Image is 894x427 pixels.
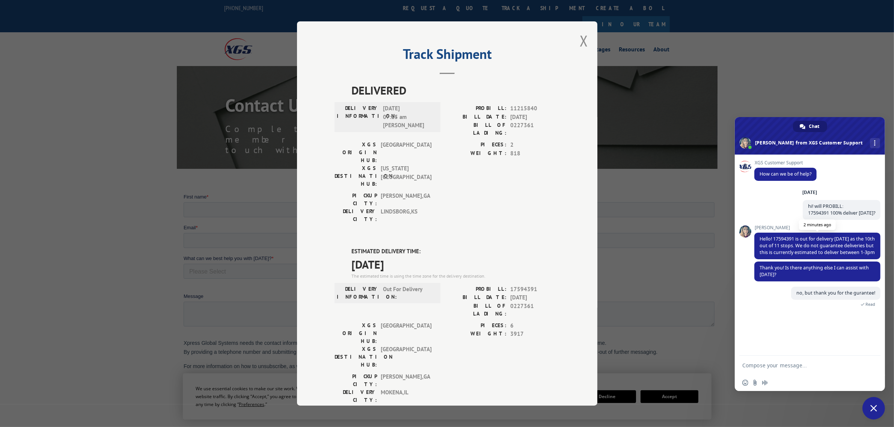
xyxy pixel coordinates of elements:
[803,190,817,195] div: [DATE]
[351,247,560,256] label: ESTIMATED DELIVERY TIME:
[381,372,431,388] span: [PERSON_NAME] , GA
[447,104,507,113] label: PROBILL:
[510,330,560,338] span: 3917
[754,225,880,230] span: [PERSON_NAME]
[760,265,869,278] span: Thank you! Is there anything else I can assist with [DATE]?
[267,32,299,37] span: Phone number
[742,362,861,369] textarea: Compose your message...
[510,321,560,330] span: 6
[447,302,507,317] label: BILL OF LADING:
[447,285,507,293] label: PROBILL:
[510,141,560,149] span: 2
[760,171,811,177] span: How can we be of help?
[510,149,560,158] span: 818
[754,160,817,165] span: XGS Customer Support
[809,121,820,132] span: Chat
[510,293,560,302] span: [DATE]
[335,372,377,388] label: PICKUP CITY:
[447,121,507,137] label: BILL OF LADING:
[351,272,560,279] div: The estimated time is using the time zone for the delivery destination.
[337,285,379,301] label: DELIVERY INFORMATION:
[762,380,768,386] span: Audio message
[351,256,560,272] span: [DATE]
[267,1,290,6] span: Last name
[381,207,431,223] span: LINDSBORG , KS
[510,121,560,137] span: 0227361
[276,84,314,90] span: Contact by Phone
[580,31,588,51] button: Close modal
[447,141,507,149] label: PIECES:
[447,113,507,121] label: BILL DATE:
[752,380,758,386] span: Send a file
[383,285,434,301] span: Out For Delivery
[351,82,560,99] span: DELIVERED
[796,290,875,296] span: no, but thank you for the gurantee!
[447,321,507,330] label: PIECES:
[760,236,875,256] span: Hello! 17594391 is out for delivery [DATE] as the 10th out of 11 stops. We do not guarantee deliv...
[447,293,507,302] label: BILL DATE:
[267,62,309,68] span: Contact Preference
[335,141,377,164] label: XGS ORIGIN HUB:
[381,321,431,345] span: [GEOGRAPHIC_DATA]
[381,388,431,404] span: MOKENA , IL
[269,84,274,89] input: Contact by Phone
[808,203,875,216] span: hi! will PROBILL: 17594391 100% deliver [DATE]?
[381,192,431,207] span: [PERSON_NAME] , GA
[510,302,560,317] span: 0227361
[742,380,748,386] span: Insert an emoji
[510,285,560,293] span: 17594391
[335,388,377,404] label: DELIVERY CITY:
[276,74,312,80] span: Contact by Email
[862,397,885,419] div: Close chat
[793,121,827,132] div: Chat
[447,149,507,158] label: WEIGHT:
[383,104,434,130] span: [DATE] 07:15 am [PERSON_NAME]
[447,330,507,338] label: WEIGHT:
[269,74,274,79] input: Contact by Email
[335,321,377,345] label: XGS ORIGIN HUB:
[870,138,880,148] div: More channels
[865,302,875,307] span: Read
[335,164,377,188] label: XGS DESTINATION HUB:
[335,192,377,207] label: PICKUP CITY:
[381,345,431,368] span: [GEOGRAPHIC_DATA]
[335,49,560,63] h2: Track Shipment
[381,164,431,188] span: [US_STATE][GEOGRAPHIC_DATA]
[335,345,377,368] label: XGS DESTINATION HUB:
[337,104,379,130] label: DELIVERY INFORMATION:
[381,141,431,164] span: [GEOGRAPHIC_DATA]
[510,104,560,113] span: 11215840
[510,113,560,121] span: [DATE]
[335,207,377,223] label: DELIVERY CITY:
